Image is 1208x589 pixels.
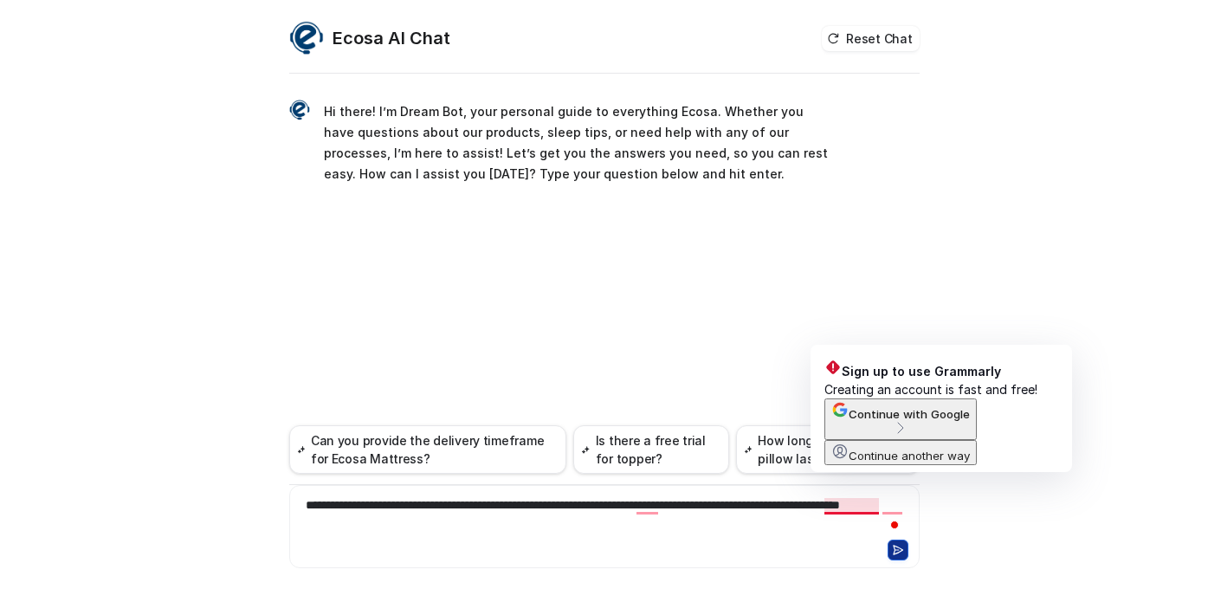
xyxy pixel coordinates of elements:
img: Widget [289,100,310,120]
p: Hi there! I’m Dream Bot, your personal guide to everything Ecosa. Whether you have questions abou... [324,101,830,184]
img: Widget [289,21,324,55]
button: Is there a free trial for topper? [573,425,728,474]
h2: Ecosa AI Chat [333,26,450,50]
div: To enrich screen reader interactions, please activate Accessibility in Grammarly extension settings [294,496,915,536]
button: Can you provide the delivery timeframe for Ecosa Mattress? [289,425,567,474]
button: How long does the Ecosa pillow last? [736,425,920,474]
button: Reset Chat [822,26,919,51]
